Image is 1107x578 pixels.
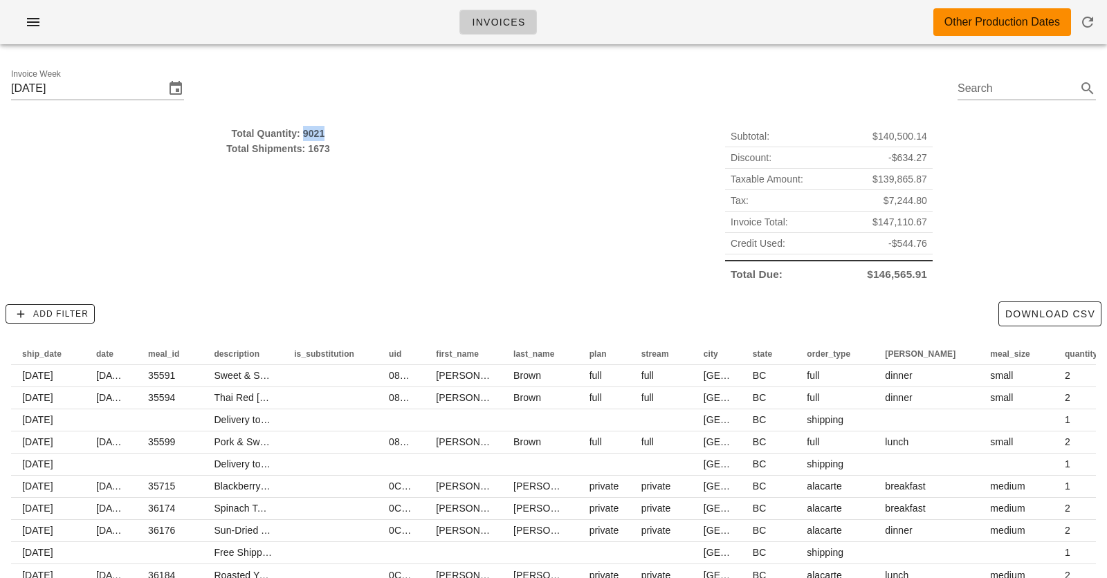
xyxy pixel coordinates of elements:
[214,503,304,514] span: Spinach Tofu Quiche
[731,150,771,165] span: Discount:
[96,370,127,381] span: [DATE]
[389,370,536,381] span: 08HtNpkyZMdaNfog0j35Lis5a8L2
[436,392,516,403] span: [PERSON_NAME]
[513,503,594,514] span: [PERSON_NAME]
[85,343,137,365] th: date: Not sorted. Activate to sort ascending.
[641,349,669,359] span: stream
[137,343,203,365] th: meal_id: Not sorted. Activate to sort ascending.
[148,349,179,359] span: meal_id
[471,17,525,28] span: Invoices
[704,349,718,359] span: city
[807,481,842,492] span: alacarte
[11,141,545,156] div: Total Shipments: 1673
[888,150,927,165] span: -$634.27
[6,304,95,324] button: Add Filter
[214,481,333,492] span: Blackberry & Walnut Parfait
[731,214,788,230] span: Invoice Total:
[641,503,671,514] span: private
[96,436,127,447] span: [DATE]
[513,392,541,403] span: Brown
[807,392,819,403] span: full
[22,436,53,447] span: [DATE]
[872,214,927,230] span: $147,110.67
[589,525,619,536] span: private
[11,343,85,365] th: ship_date: Not sorted. Activate to sort ascending.
[872,129,927,144] span: $140,500.14
[872,171,927,187] span: $139,865.87
[885,525,913,536] span: dinner
[96,525,127,536] span: [DATE]
[283,343,378,365] th: is_substitution: Not sorted. Activate to sort ascending.
[1065,503,1070,514] span: 2
[704,525,805,536] span: [GEOGRAPHIC_DATA]
[641,481,671,492] span: private
[731,171,803,187] span: Taxable Amount:
[990,392,1013,403] span: small
[11,126,545,141] div: Total Quantity: 9021
[12,308,89,320] span: Add Filter
[753,370,767,381] span: BC
[998,301,1101,326] button: Download CSV
[807,547,843,558] span: shipping
[389,392,536,403] span: 08HtNpkyZMdaNfog0j35Lis5a8L2
[731,193,749,208] span: Tax:
[731,267,783,282] span: Total Due:
[704,436,805,447] span: [GEOGRAPHIC_DATA]
[753,392,767,403] span: BC
[22,503,53,514] span: [DATE]
[753,436,767,447] span: BC
[502,343,578,365] th: last_name: Not sorted. Activate to sort ascending.
[885,349,955,359] span: [PERSON_NAME]
[148,392,175,403] span: 35594
[888,236,927,251] span: -$544.76
[389,436,536,447] span: 08HtNpkyZMdaNfog0j35Lis5a8L2
[885,481,926,492] span: breakfast
[990,349,1030,359] span: meal_size
[704,481,805,492] span: [GEOGRAPHIC_DATA]
[389,349,401,359] span: uid
[589,349,607,359] span: plan
[22,458,53,469] span: [DATE]
[807,458,843,469] span: shipping
[96,349,113,359] span: date
[214,525,320,536] span: Sun-Dried Tomato Pasta
[589,370,602,381] span: full
[807,370,819,381] span: full
[148,436,175,447] span: 35599
[513,349,555,359] span: last_name
[22,349,62,359] span: ship_date
[148,370,175,381] span: 35591
[389,481,554,492] span: 0CPbjXnbm9gzHBT5WGOR4twSxIg1
[513,370,541,381] span: Brown
[436,370,516,381] span: [PERSON_NAME]
[1005,308,1095,319] span: Download CSV
[630,343,693,365] th: stream: Not sorted. Activate to sort ascending.
[990,436,1013,447] span: small
[884,193,927,208] span: $7,244.80
[436,503,516,514] span: [PERSON_NAME]
[753,414,767,425] span: BC
[753,503,767,514] span: BC
[1065,349,1097,359] span: quantity
[11,69,61,80] label: Invoice Week
[96,392,127,403] span: [DATE]
[148,481,175,492] span: 35715
[589,481,619,492] span: private
[214,370,357,381] span: Sweet & Savoury Beef Meatballs
[704,547,805,558] span: [GEOGRAPHIC_DATA]
[704,414,805,425] span: [GEOGRAPHIC_DATA]
[436,481,516,492] span: [PERSON_NAME]
[693,343,742,365] th: city: Not sorted. Activate to sort ascending.
[885,436,908,447] span: lunch
[885,370,913,381] span: dinner
[807,349,850,359] span: order_type
[885,503,926,514] span: breakfast
[203,343,283,365] th: description: Not sorted. Activate to sort ascending.
[459,10,537,35] a: Invoices
[753,525,767,536] span: BC
[589,503,619,514] span: private
[96,481,127,492] span: [DATE]
[1065,436,1070,447] span: 2
[874,343,979,365] th: tod: Not sorted. Activate to sort ascending.
[753,349,773,359] span: state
